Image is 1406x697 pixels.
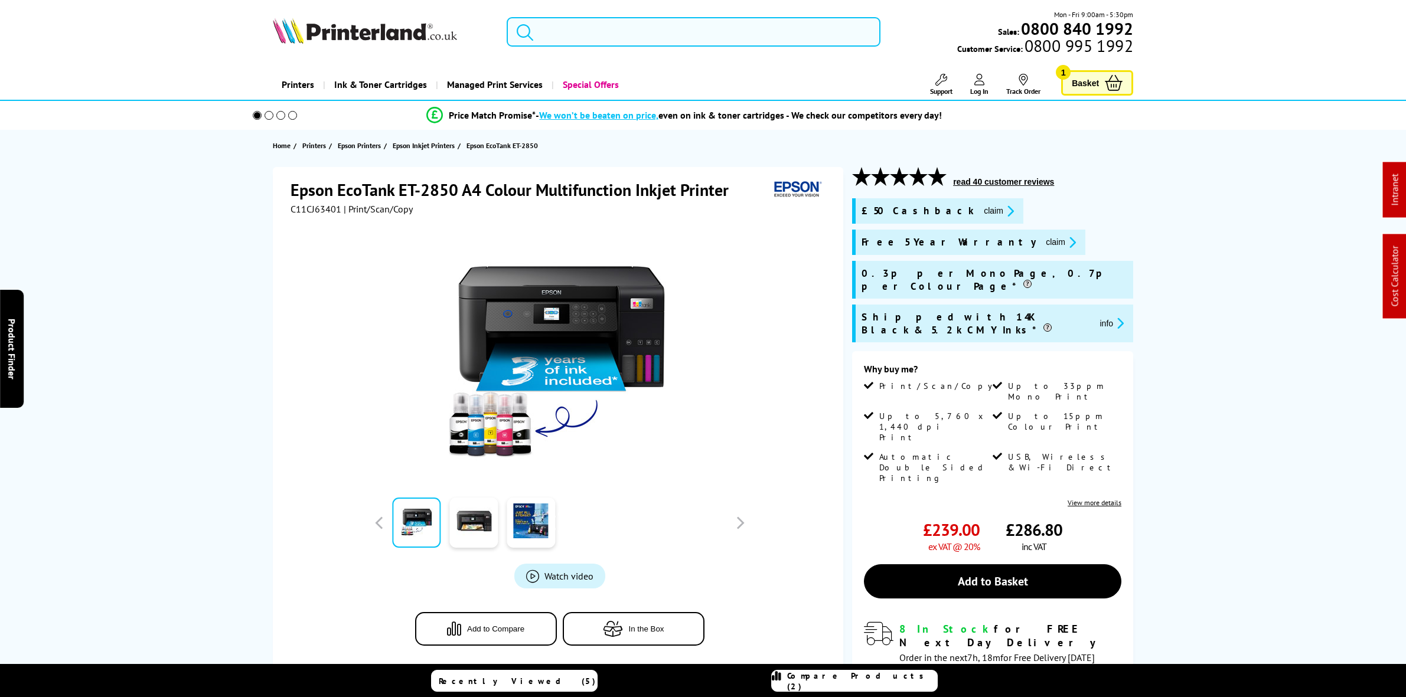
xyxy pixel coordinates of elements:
[879,451,990,483] span: Automatic Double Sided Printing
[879,381,1001,391] span: Print/Scan/Copy
[467,139,538,152] span: Epson EcoTank ET-2850
[1008,451,1119,473] span: USB, Wireless & Wi-Fi Direct
[1054,9,1133,20] span: Mon - Fri 9:00am - 5:30pm
[862,235,1036,249] span: Free 5 Year Warranty
[514,564,605,588] a: Product_All_Videos
[1068,498,1121,507] a: View more details
[273,18,492,46] a: Printerland Logo
[415,612,557,646] button: Add to Compare
[864,363,1121,381] div: Why buy me?
[862,267,1127,293] span: 0.3p per Mono Page, 0.7p per Colour Page*
[930,74,952,96] a: Support
[444,238,676,470] img: Epson EcoTank ET-2850
[864,622,1121,676] div: modal_delivery
[393,139,458,152] a: Epson Inkjet Printers
[1061,70,1133,96] a: Basket 1
[273,70,323,100] a: Printers
[393,139,455,152] span: Epson Inkjet Printers
[998,26,1019,37] span: Sales:
[467,139,541,152] a: Epson EcoTank ET-2850
[1097,316,1128,330] button: promo-description
[879,411,990,443] span: Up to 5,760 x 1,440 dpi Print
[899,622,994,636] span: 8 In Stock
[950,176,1058,187] button: read 40 customer reviews
[1023,40,1133,51] span: 0800 995 1992
[1006,74,1040,96] a: Track Order
[771,670,938,692] a: Compare Products (2)
[629,624,664,633] span: In the Box
[338,139,384,152] a: Epson Printers
[1019,23,1133,34] a: 0800 840 1992
[1022,541,1046,552] span: inc VAT
[6,318,18,379] span: Product Finder
[338,139,381,152] span: Epson Printers
[787,670,937,692] span: Compare Products (2)
[334,70,427,100] span: Ink & Toner Cartridges
[862,310,1090,336] span: Shipped with 14K Black & 5.2k CMY Inks*
[970,87,989,96] span: Log In
[899,622,1121,649] div: for FREE Next Day Delivery
[1021,18,1133,40] b: 0800 840 1992
[930,87,952,96] span: Support
[957,40,1133,54] span: Customer Service:
[431,670,598,692] a: Recently Viewed (5)
[273,139,293,152] a: Home
[544,570,593,582] span: Watch video
[344,203,413,215] span: | Print/Scan/Copy
[563,612,704,646] button: In the Box
[769,179,824,201] img: Epson
[967,652,1000,663] span: 7h, 18m
[1042,235,1079,249] button: promo-description
[273,18,457,44] img: Printerland Logo
[1389,174,1401,206] a: Intranet
[1072,75,1099,91] span: Basket
[1389,246,1401,307] a: Cost Calculator
[439,676,596,686] span: Recently Viewed (5)
[323,70,436,100] a: Ink & Toner Cartridges
[1008,381,1119,402] span: Up to 33ppm Mono Print
[864,564,1121,598] a: Add to Basket
[1006,519,1062,541] span: £286.80
[928,541,980,552] span: ex VAT @ 20%
[237,105,1133,126] li: modal_Promise
[899,652,1095,677] span: Order in the next for Free Delivery [DATE] 16 September!
[302,139,329,152] a: Printers
[910,663,917,673] sup: th
[536,109,942,121] div: - even on ink & toner cartridges - We check our competitors every day!
[436,70,552,100] a: Managed Print Services
[923,519,980,541] span: £239.00
[449,109,536,121] span: Price Match Promise*
[302,139,326,152] span: Printers
[539,109,658,121] span: We won’t be beaten on price,
[862,204,974,218] span: £50 Cashback
[552,70,628,100] a: Special Offers
[291,179,740,201] h1: Epson EcoTank ET-2850 A4 Colour Multifunction Inkjet Printer
[291,203,341,215] span: C11CJ63401
[970,74,989,96] a: Log In
[980,204,1017,218] button: promo-description
[467,624,524,633] span: Add to Compare
[273,139,291,152] span: Home
[1056,65,1071,80] span: 1
[1008,411,1119,432] span: Up to 15ppm Colour Print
